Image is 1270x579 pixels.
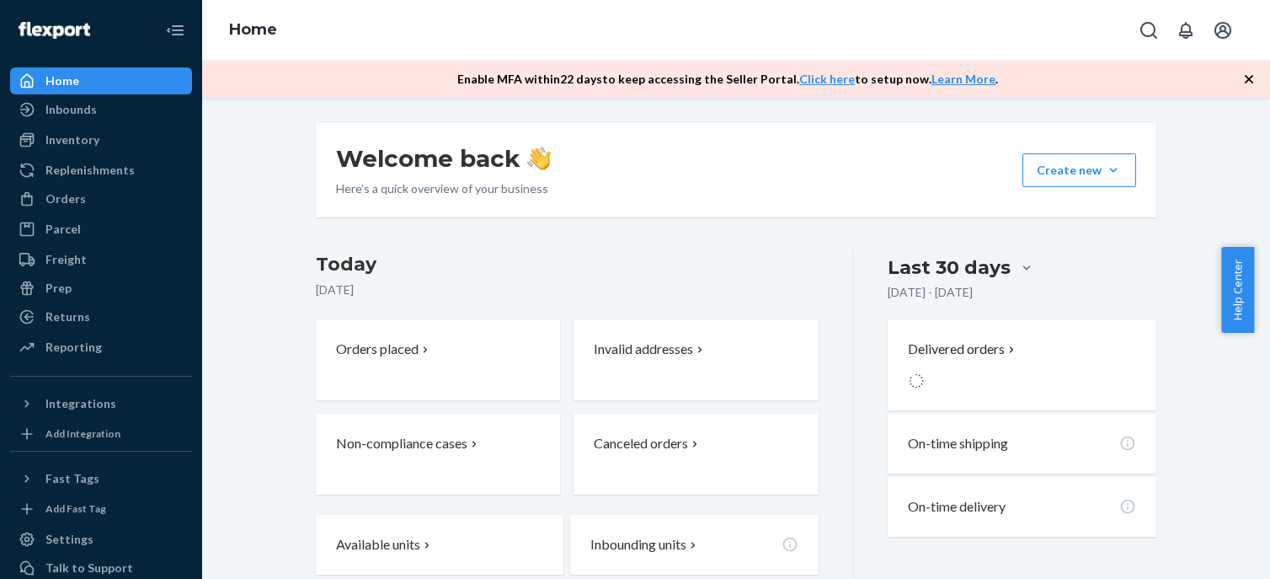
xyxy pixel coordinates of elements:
button: Inbounding units [570,515,818,575]
button: Available units [316,515,563,575]
div: Inventory [45,131,99,148]
p: Orders placed [336,340,419,359]
div: Parcel [45,221,81,238]
div: Fast Tags [45,470,99,487]
div: Prep [45,280,72,297]
button: Orders placed [316,319,560,400]
button: Help Center [1221,247,1254,333]
ol: breadcrumbs [216,6,291,55]
button: Open account menu [1206,13,1240,47]
a: Replenishments [10,157,192,184]
a: Parcel [10,216,192,243]
div: Integrations [45,395,116,412]
a: Settings [10,526,192,553]
img: Flexport logo [19,22,90,39]
h3: Today [316,251,819,278]
a: Add Fast Tag [10,499,192,519]
button: Delivered orders [908,340,1018,359]
a: Prep [10,275,192,302]
p: [DATE] - [DATE] [888,284,973,301]
a: Click here [799,72,855,86]
a: Freight [10,246,192,273]
img: hand-wave emoji [527,147,551,170]
a: Returns [10,303,192,330]
a: Inventory [10,126,192,153]
div: Talk to Support [45,560,133,576]
p: Invalid addresses [594,340,693,359]
p: On-time shipping [908,434,1008,453]
p: On-time delivery [908,497,1006,517]
div: Freight [45,251,87,268]
a: Reporting [10,334,192,361]
a: Home [10,67,192,94]
button: Invalid addresses [574,319,818,400]
div: Replenishments [45,162,135,179]
div: Inbounds [45,101,97,118]
p: [DATE] [316,281,819,298]
a: Add Integration [10,424,192,444]
p: Enable MFA within 22 days to keep accessing the Seller Portal. to setup now. . [457,71,998,88]
h1: Welcome back [336,143,551,174]
button: Open Search Box [1132,13,1166,47]
div: Home [45,72,79,89]
div: Settings [45,531,93,548]
a: Learn More [931,72,995,86]
div: Reporting [45,339,102,356]
div: Returns [45,308,90,325]
a: Home [229,20,277,39]
a: Orders [10,185,192,212]
button: Create new [1022,153,1136,187]
button: Open notifications [1169,13,1203,47]
a: Inbounds [10,96,192,123]
button: Close Navigation [158,13,192,47]
p: Available units [336,535,420,555]
div: Orders [45,190,86,207]
p: Canceled orders [594,434,688,453]
div: Last 30 days [888,255,1011,281]
div: Add Integration [45,426,120,441]
p: Non-compliance cases [336,434,467,453]
p: Here’s a quick overview of your business [336,180,551,197]
p: Inbounding units [590,535,686,555]
button: Non-compliance cases [316,414,560,495]
button: Integrations [10,390,192,417]
button: Fast Tags [10,465,192,492]
div: Add Fast Tag [45,501,106,516]
button: Canceled orders [574,414,818,495]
